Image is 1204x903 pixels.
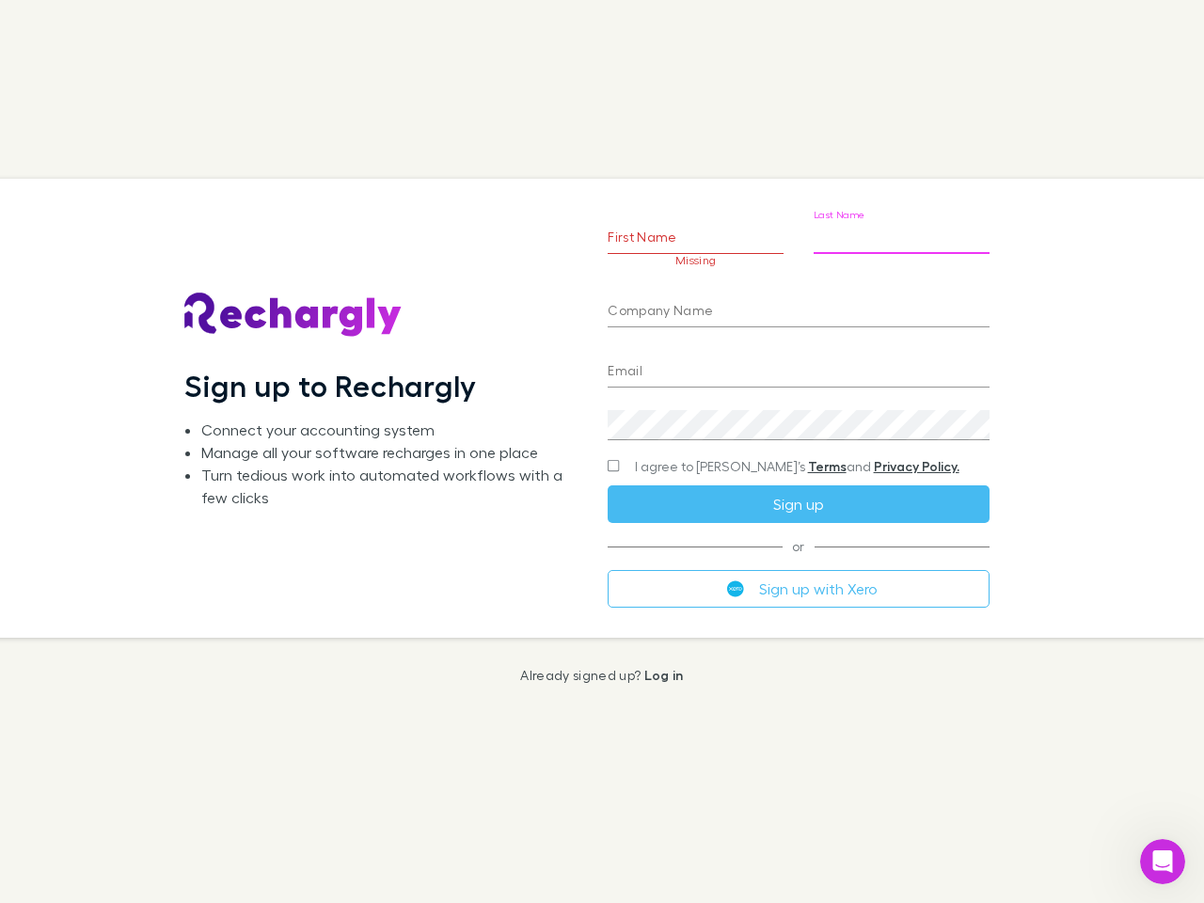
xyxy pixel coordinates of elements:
[608,570,989,608] button: Sign up with Xero
[201,464,578,509] li: Turn tedious work into automated workflows with a few clicks
[201,441,578,464] li: Manage all your software recharges in one place
[814,208,865,222] label: Last Name
[608,254,784,267] p: Missing
[727,580,744,597] img: Xero's logo
[608,485,989,523] button: Sign up
[874,458,959,474] a: Privacy Policy.
[635,457,959,476] span: I agree to [PERSON_NAME]’s and
[201,419,578,441] li: Connect your accounting system
[184,293,403,338] img: Rechargly's Logo
[808,458,847,474] a: Terms
[184,368,477,404] h1: Sign up to Rechargly
[520,668,683,683] p: Already signed up?
[1140,839,1185,884] iframe: Intercom live chat
[644,667,684,683] a: Log in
